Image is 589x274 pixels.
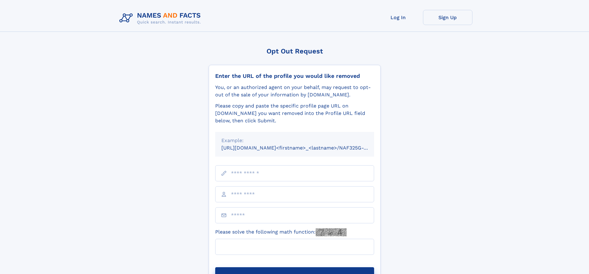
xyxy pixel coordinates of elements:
[209,47,381,55] div: Opt Out Request
[373,10,423,25] a: Log In
[117,10,206,27] img: Logo Names and Facts
[215,84,374,99] div: You, or an authorized agent on your behalf, may request to opt-out of the sale of your informatio...
[215,102,374,124] div: Please copy and paste the specific profile page URL on [DOMAIN_NAME] you want removed into the Pr...
[215,228,347,236] label: Please solve the following math function:
[423,10,472,25] a: Sign Up
[221,145,386,151] small: [URL][DOMAIN_NAME]<firstname>_<lastname>/NAF325G-xxxxxxxx
[215,73,374,79] div: Enter the URL of the profile you would like removed
[221,137,368,144] div: Example:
